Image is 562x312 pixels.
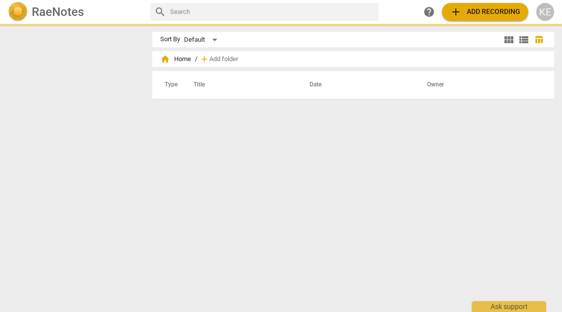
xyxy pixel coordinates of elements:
[534,35,544,44] span: table_chart
[184,32,221,48] div: Default
[209,56,238,63] span: Add folder
[8,2,28,22] img: Logo
[154,6,166,18] span: search
[160,54,170,64] span: home
[160,54,191,64] span: Home
[170,4,375,20] input: Search
[501,32,516,47] button: Tile view
[450,6,520,18] span: Add recording
[182,71,298,99] th: Title
[531,32,546,47] button: Table view
[298,71,415,99] th: Date
[157,71,182,99] th: Type
[32,5,84,19] h2: RaeNotes
[450,6,462,18] span: add
[423,6,435,18] span: help
[518,34,530,46] span: view_list
[503,34,515,46] span: view_module
[199,54,209,64] span: add
[442,3,528,21] button: Upload
[420,3,438,21] a: Help
[160,36,180,43] div: Sort By
[516,32,531,47] button: List view
[536,3,554,21] button: KE
[195,56,197,63] span: /
[472,301,546,312] div: Ask support
[415,71,544,99] th: Owner
[8,2,142,22] a: LogoRaeNotes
